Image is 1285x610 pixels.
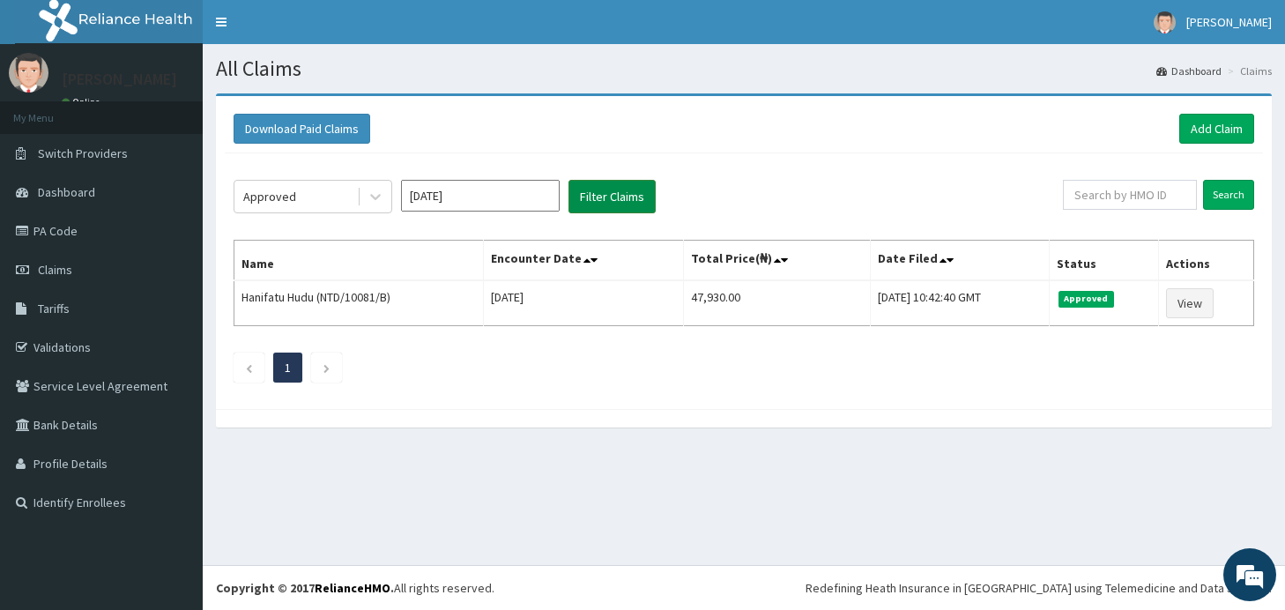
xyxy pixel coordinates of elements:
[568,180,656,213] button: Filter Claims
[1154,11,1176,33] img: User Image
[684,241,870,281] th: Total Price(₦)
[216,57,1272,80] h1: All Claims
[38,145,128,161] span: Switch Providers
[92,99,296,122] div: Chat with us now
[245,360,253,376] a: Previous page
[483,241,684,281] th: Encounter Date
[1223,63,1272,78] li: Claims
[1186,14,1272,30] span: [PERSON_NAME]
[102,189,243,367] span: We're online!
[234,114,370,144] button: Download Paid Claims
[1156,63,1222,78] a: Dashboard
[1159,241,1254,281] th: Actions
[243,188,296,205] div: Approved
[38,301,70,316] span: Tariffs
[1063,180,1197,210] input: Search by HMO ID
[1166,288,1214,318] a: View
[38,184,95,200] span: Dashboard
[234,280,484,326] td: Hanifatu Hudu (NTD/10081/B)
[38,262,72,278] span: Claims
[1058,291,1114,307] span: Approved
[1050,241,1159,281] th: Status
[9,53,48,93] img: User Image
[285,360,291,376] a: Page 1 is your current page
[870,280,1050,326] td: [DATE] 10:42:40 GMT
[323,360,331,376] a: Next page
[806,579,1272,597] div: Redefining Heath Insurance in [GEOGRAPHIC_DATA] using Telemedicine and Data Science!
[234,241,484,281] th: Name
[62,71,177,87] p: [PERSON_NAME]
[401,180,560,212] input: Select Month and Year
[1203,180,1254,210] input: Search
[216,580,394,596] strong: Copyright © 2017 .
[684,280,870,326] td: 47,930.00
[870,241,1050,281] th: Date Filed
[483,280,684,326] td: [DATE]
[62,96,104,108] a: Online
[315,580,390,596] a: RelianceHMO
[203,565,1285,610] footer: All rights reserved.
[33,88,71,132] img: d_794563401_company_1708531726252_794563401
[289,9,331,51] div: Minimize live chat window
[9,415,336,477] textarea: Type your message and hit 'Enter'
[1179,114,1254,144] a: Add Claim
